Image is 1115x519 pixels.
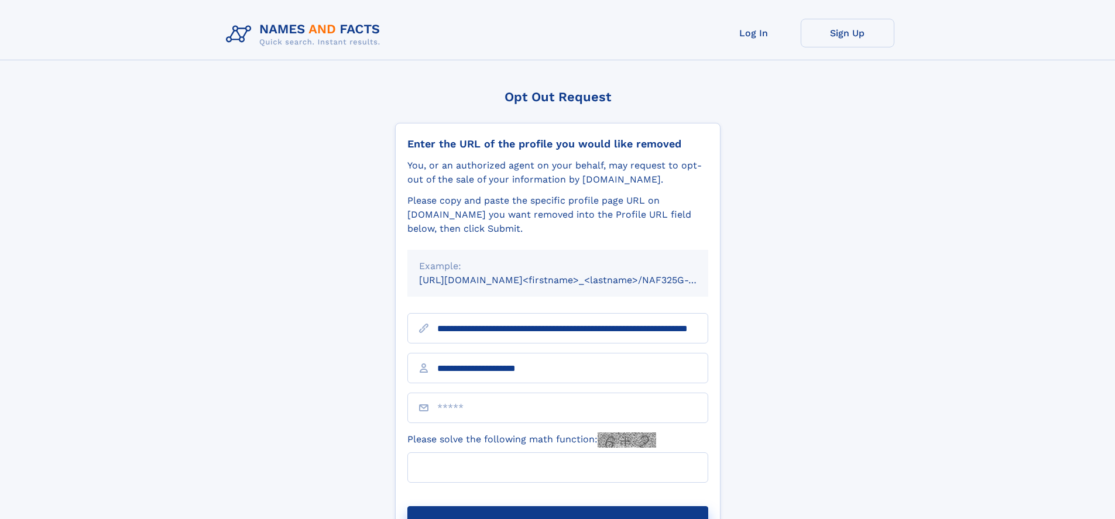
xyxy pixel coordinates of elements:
[407,159,708,187] div: You, or an authorized agent on your behalf, may request to opt-out of the sale of your informatio...
[221,19,390,50] img: Logo Names and Facts
[407,432,656,448] label: Please solve the following math function:
[407,194,708,236] div: Please copy and paste the specific profile page URL on [DOMAIN_NAME] you want removed into the Pr...
[419,274,730,286] small: [URL][DOMAIN_NAME]<firstname>_<lastname>/NAF325G-xxxxxxxx
[707,19,801,47] a: Log In
[801,19,894,47] a: Sign Up
[419,259,697,273] div: Example:
[395,90,721,104] div: Opt Out Request
[407,138,708,150] div: Enter the URL of the profile you would like removed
